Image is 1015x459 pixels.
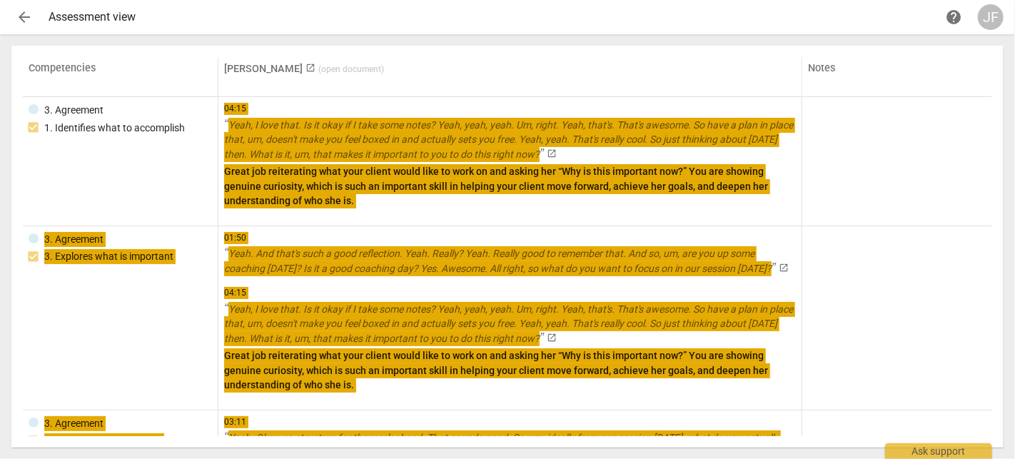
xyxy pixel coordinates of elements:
th: Competencies [23,57,218,97]
a: Yeah, I love that. Is it okay if I take some notes? Yeah, yeah, yeah. Um, right. Yeah, that's. Th... [224,118,796,162]
span: 03:11 [224,416,796,428]
div: 4. Defines what to address [44,433,162,448]
span: 04:15 [224,103,796,115]
span: 04:15 [224,287,796,299]
span: 01:50 [224,232,796,244]
span: ( open document ) [318,64,384,74]
div: 1. Identifies what to accomplish [44,121,185,136]
span: launch [547,333,557,343]
div: 3. Agreement [44,416,103,431]
span: Yeah, I love that. Is it okay if I take some notes? Yeah, yeah, yeah. Um, right. Yeah, that's. Th... [224,119,793,160]
span: launch [547,148,557,158]
a: Yeah. And that's such a good reflection. Yeah. Really? Yeah. Really good to remember that. And so... [224,246,796,276]
span: launch [779,263,789,273]
button: JF [978,4,1004,30]
a: [PERSON_NAME] (open document) [224,63,384,75]
span: Yeah. Okay, so structure for the week ahead. That sounds good. So, um, ideally from our session [... [224,432,779,458]
span: Yeah. And that's such a good reflection. Yeah. Really? Yeah. Really good to remember that. And so... [224,248,776,274]
div: Assessment view [49,11,941,24]
div: 3. Agreement [44,232,103,247]
span: Yeah, I love that. Is it okay if I take some notes? Yeah, yeah, yeah. Um, right. Yeah, that's. Th... [224,303,793,344]
span: launch [305,63,315,73]
div: 3. Explores what is important [44,249,173,264]
span: help [945,9,962,26]
th: Notes [802,57,992,97]
p: Great job reiterating what your client would like to work on and asking her “Why is this importan... [224,348,796,393]
a: Yeah, I love that. Is it okay if I take some notes? Yeah, yeah, yeah. Um, right. Yeah, that's. Th... [224,302,796,346]
span: arrow_back [16,9,33,26]
div: Ask support [885,443,992,459]
div: 3. Agreement [44,103,103,118]
p: Great job reiterating what your client would like to work on and asking her “Why is this importan... [224,164,796,208]
a: Help [941,4,966,30]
